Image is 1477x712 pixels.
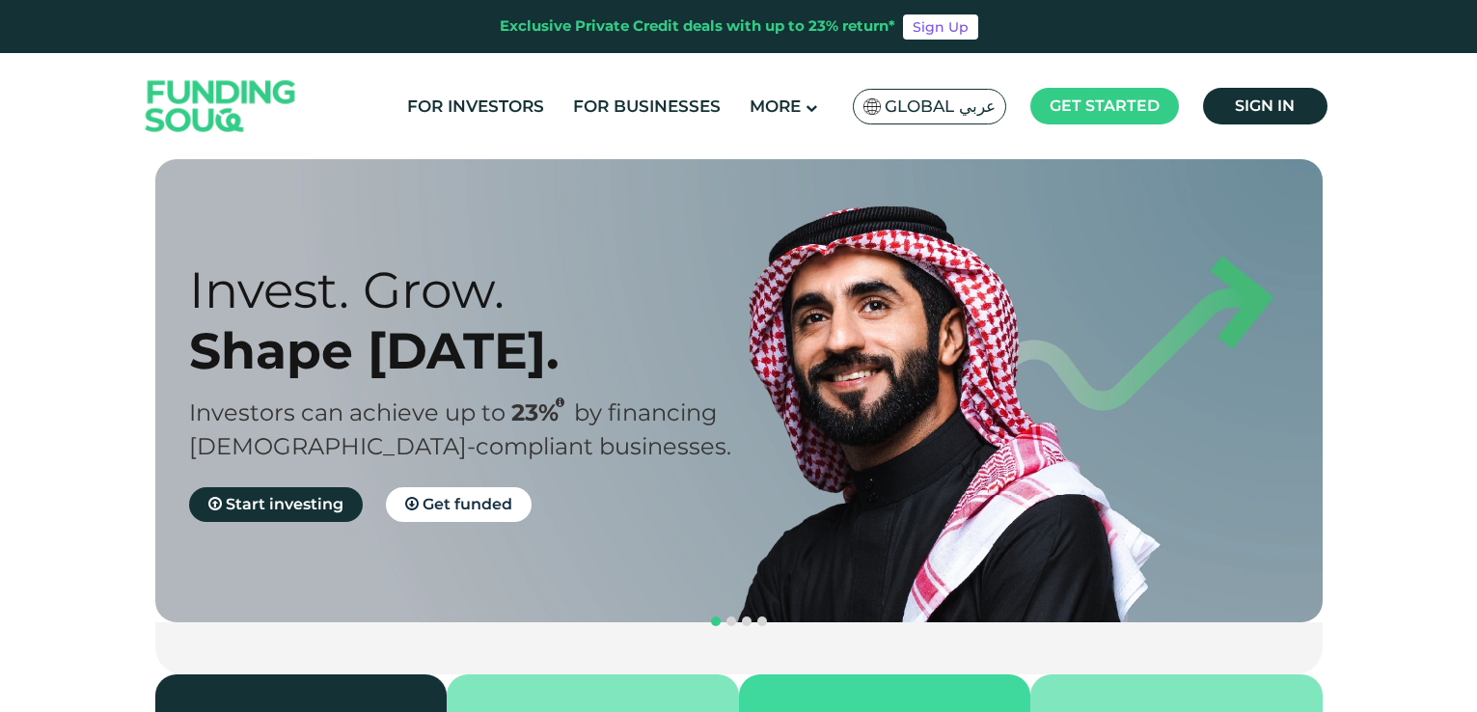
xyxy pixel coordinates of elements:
button: navigation [754,614,770,629]
button: navigation [739,614,754,629]
div: Shape [DATE]. [189,320,773,381]
span: Get funded [423,495,512,513]
i: 23% IRR (expected) ~ 15% Net yield (expected) [556,397,564,408]
span: Get started [1050,96,1160,115]
a: For Businesses [568,91,725,123]
img: SA Flag [863,98,881,115]
span: Global عربي [885,96,996,118]
div: Exclusive Private Credit deals with up to 23% return* [500,15,895,38]
img: Logo [126,58,315,155]
a: Sign Up [903,14,978,40]
span: Investors can achieve up to [189,398,506,426]
button: navigation [708,614,724,629]
div: Invest. Grow. [189,260,773,320]
button: navigation [724,614,739,629]
span: Start investing [226,495,343,513]
span: 23% [511,398,574,426]
a: Sign in [1203,88,1327,124]
a: For Investors [402,91,549,123]
span: Sign in [1235,96,1295,115]
span: More [750,96,801,116]
a: Start investing [189,487,363,522]
a: Get funded [386,487,532,522]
